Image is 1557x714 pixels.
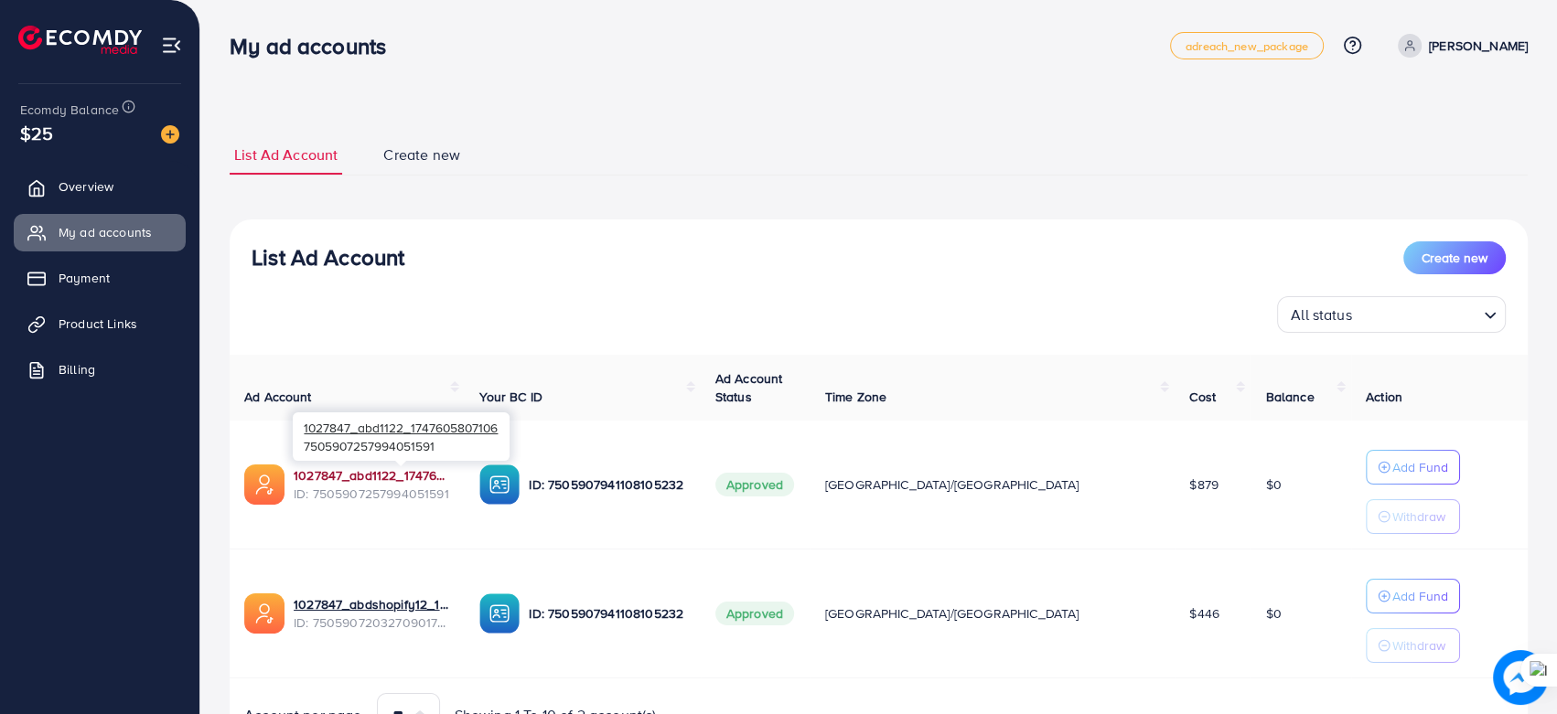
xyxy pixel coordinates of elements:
[1392,456,1448,478] p: Add Fund
[1189,604,1219,623] span: $446
[1392,506,1445,528] p: Withdraw
[1287,302,1356,328] span: All status
[59,314,137,333] span: Product Links
[234,144,338,165] span: List Ad Account
[1189,388,1216,406] span: Cost
[1366,499,1460,534] button: Withdraw
[715,369,783,406] span: Ad Account Status
[1366,579,1460,613] button: Add Fund
[294,466,450,485] a: 1027847_abd1122_1747605807106
[1392,634,1445,656] p: Withdraw
[59,177,113,196] span: Overview
[479,593,520,634] img: ic-ba-acc.ded83a64.svg
[529,602,685,624] p: ID: 7505907941108105232
[59,223,152,241] span: My ad accounts
[1366,450,1460,485] button: Add Fund
[1366,628,1460,663] button: Withdraw
[1422,249,1487,267] span: Create new
[20,120,53,146] span: $25
[244,464,285,505] img: ic-ads-acc.e4c84228.svg
[304,419,498,436] span: 1027847_abd1122_1747605807106
[14,305,186,342] a: Product Links
[1403,241,1506,274] button: Create new
[715,473,794,496] span: Approved
[161,35,182,56] img: menu
[1429,35,1528,57] p: [PERSON_NAME]
[294,595,450,633] div: <span class='underline'>1027847_abdshopify12_1747605731098</span></br>7505907203270901778
[294,595,450,613] a: 1027847_abdshopify12_1747605731098
[294,485,450,503] span: ID: 7505907257994051591
[14,351,186,388] a: Billing
[18,26,142,54] img: logo
[59,269,110,287] span: Payment
[1392,585,1448,607] p: Add Fund
[14,214,186,250] a: My ad accounts
[230,33,401,59] h3: My ad accounts
[383,144,460,165] span: Create new
[1391,34,1528,58] a: [PERSON_NAME]
[1189,475,1219,494] span: $879
[244,388,312,406] span: Ad Account
[825,475,1079,494] span: [GEOGRAPHIC_DATA]/[GEOGRAPHIC_DATA]
[244,593,285,634] img: ic-ads-acc.e4c84228.svg
[479,388,542,406] span: Your BC ID
[1265,604,1281,623] span: $0
[825,604,1079,623] span: [GEOGRAPHIC_DATA]/[GEOGRAPHIC_DATA]
[1170,32,1324,59] a: adreach_new_package
[59,360,95,378] span: Billing
[1493,650,1548,705] img: image
[294,613,450,632] span: ID: 7505907203270901778
[20,101,119,119] span: Ecomdy Balance
[161,125,179,144] img: image
[825,388,886,406] span: Time Zone
[1277,296,1506,333] div: Search for option
[1265,475,1281,494] span: $0
[529,474,685,496] p: ID: 7505907941108105232
[715,602,794,625] span: Approved
[1366,388,1402,406] span: Action
[1265,388,1314,406] span: Balance
[252,244,404,271] h3: List Ad Account
[1358,298,1476,328] input: Search for option
[1186,40,1308,52] span: adreach_new_package
[14,260,186,296] a: Payment
[479,464,520,505] img: ic-ba-acc.ded83a64.svg
[14,168,186,205] a: Overview
[293,412,510,461] div: 7505907257994051591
